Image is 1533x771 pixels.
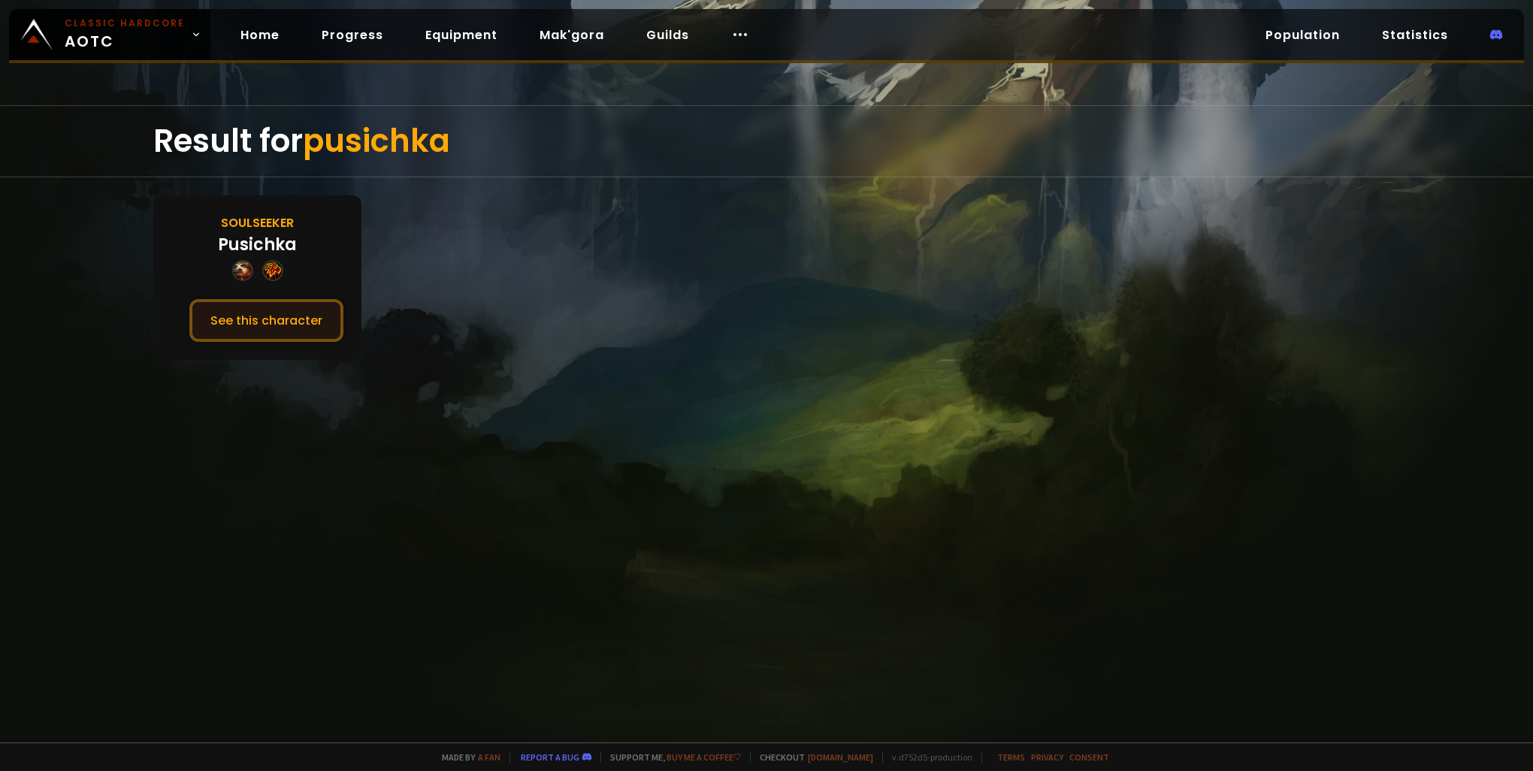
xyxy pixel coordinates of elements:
[997,751,1025,763] a: Terms
[478,751,500,763] a: a fan
[1370,20,1460,50] a: Statistics
[750,751,873,763] span: Checkout
[413,20,509,50] a: Equipment
[528,20,616,50] a: Mak'gora
[1069,751,1109,763] a: Consent
[65,17,185,30] small: Classic Hardcore
[1031,751,1063,763] a: Privacy
[189,299,343,342] button: See this character
[221,213,294,232] div: Soulseeker
[65,17,185,53] span: AOTC
[600,751,741,763] span: Support me,
[667,751,741,763] a: Buy me a coffee
[882,751,972,763] span: v. d752d5 - production
[808,751,873,763] a: [DOMAIN_NAME]
[634,20,701,50] a: Guilds
[218,232,297,257] div: Pusichka
[9,9,210,60] a: Classic HardcoreAOTC
[228,20,292,50] a: Home
[521,751,579,763] a: Report a bug
[153,106,1380,177] div: Result for
[433,751,500,763] span: Made by
[310,20,395,50] a: Progress
[303,119,450,163] span: pusichka
[1253,20,1352,50] a: Population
